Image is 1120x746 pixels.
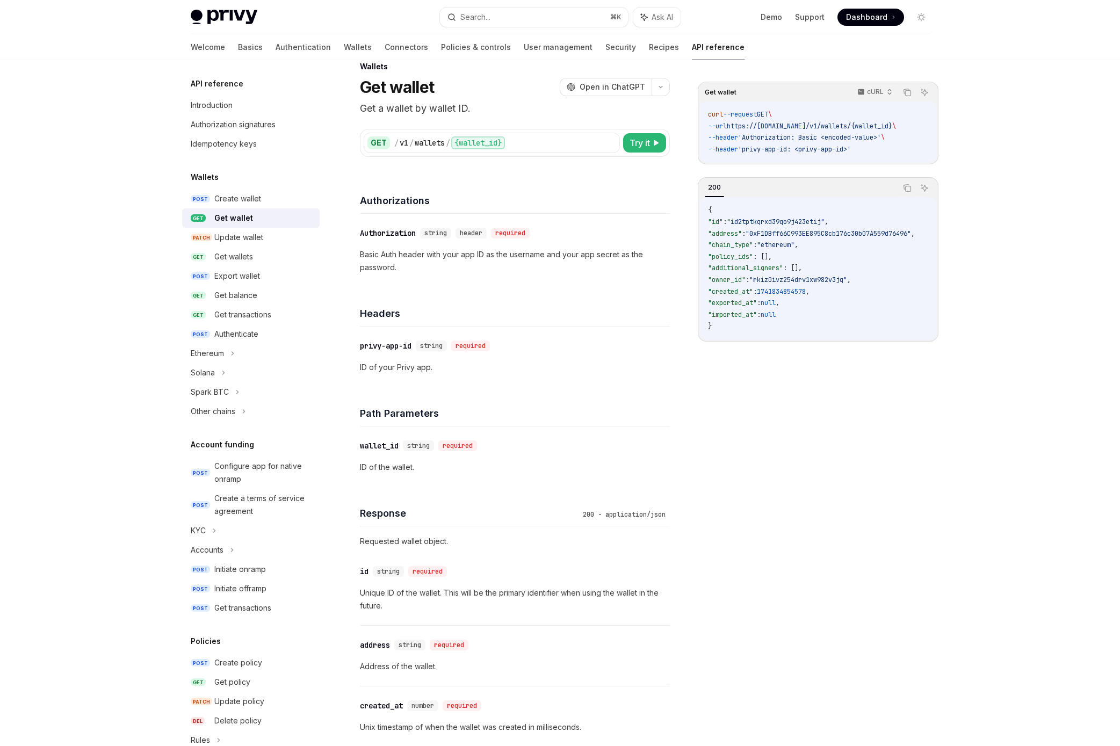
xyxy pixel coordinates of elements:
a: POSTCreate policy [182,653,320,672]
span: GET [191,214,206,222]
div: wallet_id [360,440,399,451]
div: Introduction [191,99,233,112]
div: Delete policy [214,714,262,727]
a: PATCHUpdate wallet [182,228,320,247]
a: User management [524,34,592,60]
span: POST [191,585,210,593]
span: string [407,441,430,450]
a: POSTAuthenticate [182,324,320,344]
div: id [360,566,368,577]
div: 200 - application/json [579,509,670,520]
span: "ethereum" [757,241,794,249]
button: Copy the contents from the code block [900,85,914,99]
span: , [776,299,779,307]
div: Get transactions [214,602,271,614]
span: POST [191,272,210,280]
div: {wallet_id} [451,136,505,149]
span: "exported_at" [708,299,757,307]
p: cURL [867,88,884,96]
span: DEL [191,717,205,725]
img: light logo [191,10,257,25]
span: { [708,206,712,214]
span: string [420,342,443,350]
a: Basics [238,34,263,60]
div: address [360,640,390,650]
span: : [757,310,761,319]
h5: Wallets [191,171,219,184]
span: Open in ChatGPT [580,82,645,92]
span: : [746,276,749,284]
span: "chain_type" [708,241,753,249]
a: Demo [761,12,782,23]
span: --header [708,133,738,142]
span: "additional_signers" [708,264,783,272]
span: , [847,276,851,284]
div: Authorization [360,228,416,238]
div: Create policy [214,656,262,669]
button: cURL [851,83,897,102]
span: "rkiz0ivz254drv1xw982v3jq" [749,276,847,284]
span: 1741834854578 [757,287,806,296]
div: wallets [415,137,445,148]
span: , [911,229,915,238]
div: created_at [360,700,403,711]
button: Ask AI [917,85,931,99]
h5: API reference [191,77,243,90]
span: GET [191,253,206,261]
a: Idempotency keys [182,134,320,154]
button: Ask AI [917,181,931,195]
p: Unique ID of the wallet. This will be the primary identifier when using the wallet in the future. [360,586,670,612]
span: null [761,299,776,307]
span: : [757,299,761,307]
a: POSTCreate a terms of service agreement [182,489,320,521]
a: Security [605,34,636,60]
span: POST [191,659,210,667]
span: https://[DOMAIN_NAME]/v1/wallets/{wallet_id} [727,122,892,131]
button: Copy the contents from the code block [900,181,914,195]
div: / [394,137,399,148]
a: Recipes [649,34,679,60]
a: GETGet policy [182,672,320,692]
div: Initiate offramp [214,582,266,595]
span: --url [708,122,727,131]
span: \ [768,110,772,119]
span: : [723,218,727,226]
div: Get wallet [214,212,253,224]
button: Ask AI [633,8,681,27]
h4: Headers [360,306,670,321]
span: POST [191,469,210,477]
div: Search... [460,11,490,24]
a: PATCHUpdate policy [182,692,320,711]
div: GET [367,136,390,149]
span: \ [892,122,896,131]
a: POSTInitiate onramp [182,560,320,579]
span: --header [708,145,738,154]
a: Authentication [276,34,331,60]
p: Address of the wallet. [360,660,670,673]
span: POST [191,566,210,574]
span: "address" [708,229,742,238]
div: Initiate onramp [214,563,266,576]
span: : [], [783,264,802,272]
span: GET [191,311,206,319]
span: \ [881,133,885,142]
a: API reference [692,34,745,60]
div: Get wallets [214,250,253,263]
span: PATCH [191,234,212,242]
a: GETGet balance [182,286,320,305]
span: "id2tptkqrxd39qo9j423etij" [727,218,825,226]
div: Get transactions [214,308,271,321]
div: Other chains [191,405,235,418]
span: curl [708,110,723,119]
span: "imported_at" [708,310,757,319]
a: Support [795,12,825,23]
a: GETGet wallet [182,208,320,228]
span: GET [191,678,206,686]
div: Ethereum [191,347,224,360]
span: Ask AI [652,12,673,23]
p: ID of your Privy app. [360,361,670,374]
span: "created_at" [708,287,753,296]
div: Create a terms of service agreement [214,492,313,518]
span: 'Authorization: Basic <encoded-value>' [738,133,881,142]
div: Get policy [214,676,250,689]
